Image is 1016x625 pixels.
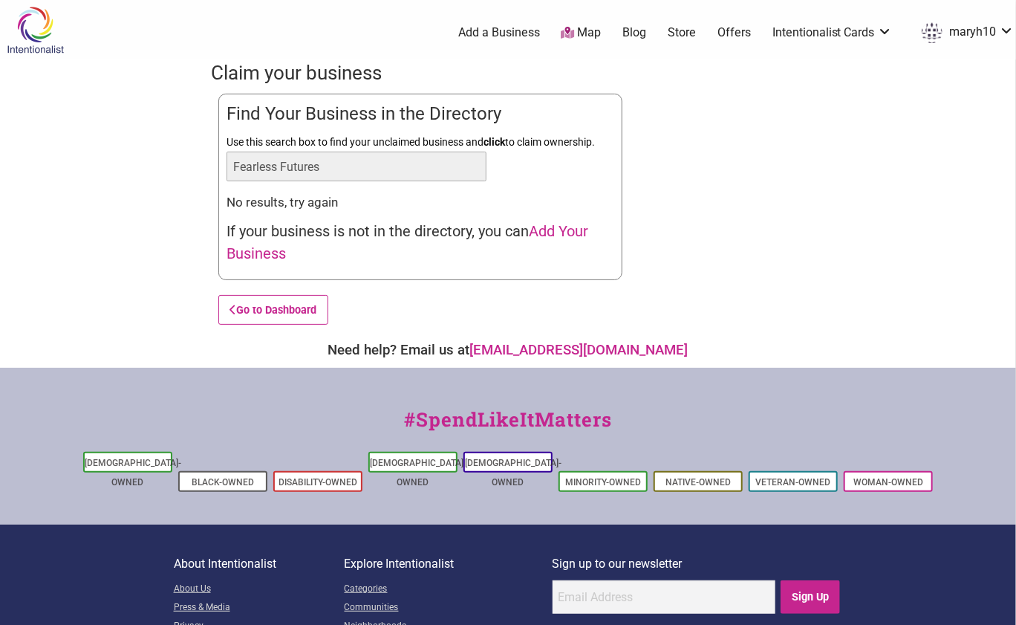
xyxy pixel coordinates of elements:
input: Sign Up [781,580,841,614]
a: Press & Media [174,599,345,618]
a: Store [668,25,696,41]
label: Use this search box to find your unclaimed business and to claim ownership. [227,133,614,152]
a: Go to Dashboard [218,295,328,325]
a: Native-Owned [665,477,731,488]
a: Disability-Owned [279,477,357,488]
a: Offers [717,25,751,41]
a: [DEMOGRAPHIC_DATA]-Owned [465,458,561,488]
p: Explore Intentionalist [345,554,553,574]
p: About Intentionalist [174,554,345,574]
a: Intentionalist Cards [772,25,893,41]
a: Minority-Owned [565,477,641,488]
b: click [483,136,505,148]
a: Map [561,25,602,42]
p: Sign up to our newsletter [553,554,843,574]
div: Need help? Email us at [7,340,1009,360]
h3: Claim your business [211,59,805,86]
a: [EMAIL_ADDRESS][DOMAIN_NAME] [470,342,688,358]
input: Business name search [227,152,486,181]
span: Add Your Business [227,222,588,262]
a: [DEMOGRAPHIC_DATA]-Owned [85,458,181,488]
h4: Find Your Business in the Directory [227,102,614,127]
summary: If your business is not in the directory, you canAdd Your Business [227,213,614,272]
div: No results, try again [227,193,605,213]
a: About Us [174,580,345,599]
a: Woman-Owned [853,477,923,488]
a: Add a Business [458,25,540,41]
a: maryh10 [914,19,1015,46]
a: Blog [622,25,646,41]
a: Black-Owned [192,477,254,488]
a: Communities [345,599,553,618]
input: Email Address [553,580,775,614]
a: Categories [345,580,553,599]
a: [DEMOGRAPHIC_DATA]-Owned [370,458,466,488]
a: Veteran-Owned [756,477,831,488]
